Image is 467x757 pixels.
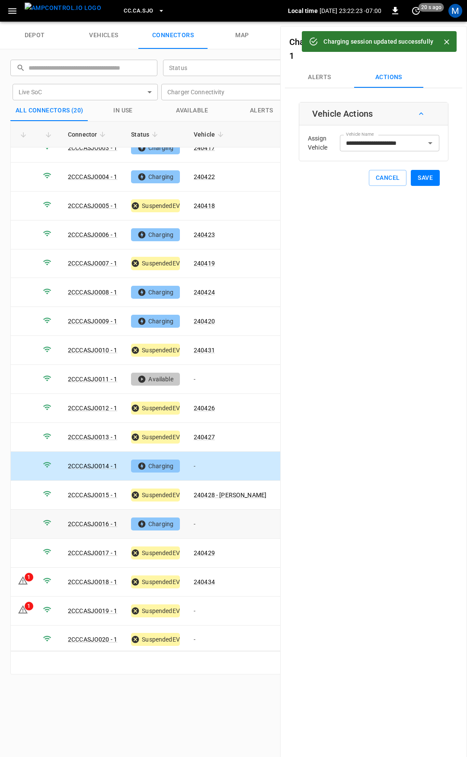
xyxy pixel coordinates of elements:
[346,131,374,138] label: Vehicle Name
[68,318,117,325] a: 2CCCASJO009 - 1
[68,492,117,498] a: 2CCCASJO015 - 1
[131,129,160,140] span: Status
[68,260,117,267] a: 2CCCASJO007 - 1
[273,192,329,220] td: 0.00 kW
[194,347,215,354] a: 240431
[131,228,180,241] div: Charging
[131,431,180,444] div: SuspendedEV
[25,3,101,13] img: ampcontrol.io logo
[419,3,444,12] span: 20 s ago
[424,137,436,149] button: Open
[68,636,117,643] a: 2CCCASJO020 - 1
[273,336,329,365] td: 0.00 kW
[273,307,329,336] td: 9.50 kW
[194,144,215,151] a: 240417
[323,34,433,49] div: Charging session updated successfully
[194,549,215,556] a: 240429
[187,452,273,481] td: -
[187,510,273,539] td: -
[131,344,180,357] div: SuspendedEV
[131,373,180,386] div: Available
[273,278,329,307] td: 1.90 kW
[131,199,180,212] div: SuspendedEV
[409,4,423,18] button: set refresh interval
[68,289,117,296] a: 2CCCASJO008 - 1
[131,141,180,154] div: Charging
[285,67,462,88] div: Connectors submenus tabs
[273,394,329,423] td: 0.00 kW
[227,100,296,121] button: Alerts
[448,4,462,18] div: profile-icon
[187,365,273,394] td: -
[68,463,117,470] a: 2CCCASJO014 - 1
[131,170,180,183] div: Charging
[68,173,117,180] a: 2CCCASJO004 - 1
[369,170,406,186] button: Cancel
[68,231,117,238] a: 2CCCASJO006 - 1
[194,129,226,140] span: Vehicle
[194,173,215,180] a: 240422
[308,134,340,152] p: Assign Vehicle
[194,231,215,238] a: 240423
[158,100,227,121] button: Available
[187,597,273,626] td: -
[194,578,215,585] a: 240434
[69,22,138,49] a: vehicles
[124,6,153,16] span: CC.CA.SJO
[273,134,329,163] td: 9.50 kW
[138,22,208,49] a: connectors
[289,35,430,63] h6: -
[273,510,329,539] td: 9.60 kW
[273,452,329,481] td: 9.40 kW
[411,170,440,186] button: Save
[131,489,180,501] div: SuspendedEV
[273,220,329,249] td: 9.30 kW
[285,67,354,88] button: Alerts
[194,434,215,441] a: 240427
[68,202,117,209] a: 2CCCASJO005 - 1
[194,492,266,498] a: 240428 - [PERSON_NAME]
[194,289,215,296] a: 240424
[273,568,329,597] td: 0.00 kW
[68,129,108,140] span: Connector
[68,405,117,412] a: 2CCCASJO012 - 1
[208,22,277,49] a: map
[273,626,329,655] td: 0.00 kW
[273,249,329,278] td: 0.00 kW
[288,6,318,15] p: Local time
[68,376,117,383] a: 2CCCASJO011 - 1
[68,549,117,556] a: 2CCCASJO017 - 1
[289,37,381,47] a: Charger 2CCCASJO014
[320,6,381,15] p: [DATE] 23:22:23 -07:00
[194,318,215,325] a: 240420
[131,402,180,415] div: SuspendedEV
[131,546,180,559] div: SuspendedEV
[68,347,117,354] a: 2CCCASJO010 - 1
[25,602,33,610] div: 1
[354,67,423,88] button: Actions
[131,575,180,588] div: SuspendedEV
[131,460,180,473] div: Charging
[273,423,329,452] td: 0.00 kW
[131,315,180,328] div: Charging
[131,286,180,299] div: Charging
[194,202,215,209] a: 240418
[131,257,180,270] div: SuspendedEV
[10,100,89,121] button: All Connectors (20)
[120,3,168,19] button: CC.CA.SJO
[25,573,33,581] div: 1
[273,365,329,394] td: - kW
[273,597,329,626] td: 0.00 kW
[194,405,215,412] a: 240426
[440,35,453,48] button: Close
[68,578,117,585] a: 2CCCASJO018 - 1
[89,100,158,121] button: in use
[68,434,117,441] a: 2CCCASJO013 - 1
[312,107,373,121] h6: Vehicle Actions
[187,626,273,655] td: -
[273,481,329,510] td: 0.00 kW
[68,521,117,527] a: 2CCCASJO016 - 1
[68,144,117,151] a: 2CCCASJO003 - 1
[194,260,215,267] a: 240419
[131,633,180,646] div: SuspendedEV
